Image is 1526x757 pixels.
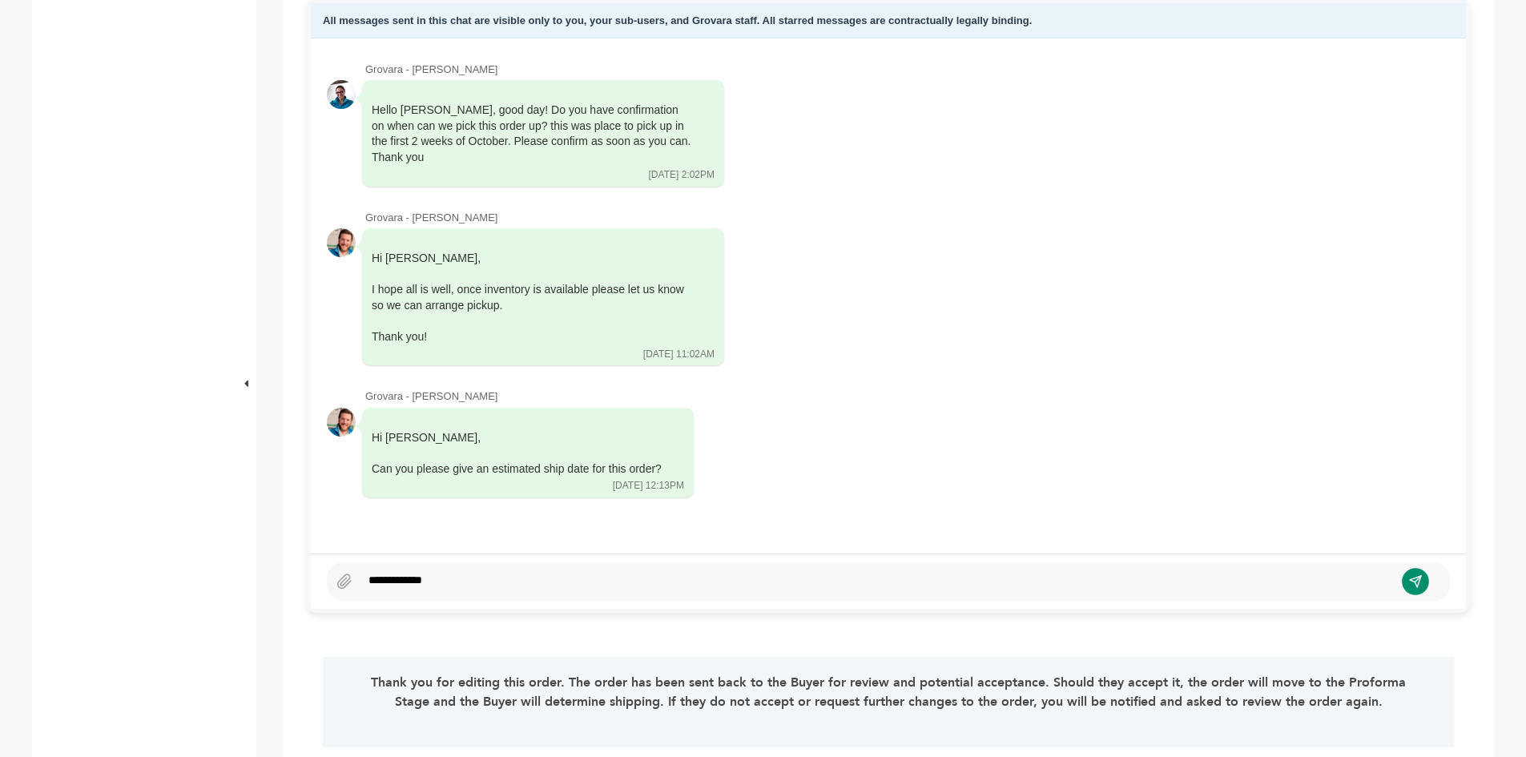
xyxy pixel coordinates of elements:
div: Grovara - [PERSON_NAME] [365,62,1450,77]
div: [DATE] 12:13PM [613,479,684,493]
div: Hi [PERSON_NAME], [372,251,692,345]
div: Can you please give an estimated ship date for this order? [372,461,662,477]
div: Thank you! [372,329,692,345]
div: [DATE] 11:02AM [643,348,715,361]
div: I hope all is well, once inventory is available please let us know so we can arrange pickup. [372,282,692,313]
div: Hello [PERSON_NAME], good day! Do you have confirmation on when can we pick this order up? this w... [372,103,692,165]
div: Grovara - [PERSON_NAME] [365,389,1450,404]
p: Thank you for editing this order. The order has been sent back to the Buyer for review and potent... [368,673,1408,711]
div: Hi [PERSON_NAME], [372,430,662,477]
div: [DATE] 2:02PM [649,168,715,182]
div: Grovara - [PERSON_NAME] [365,211,1450,225]
div: All messages sent in this chat are visible only to you, your sub-users, and Grovara staff. All st... [311,3,1466,39]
